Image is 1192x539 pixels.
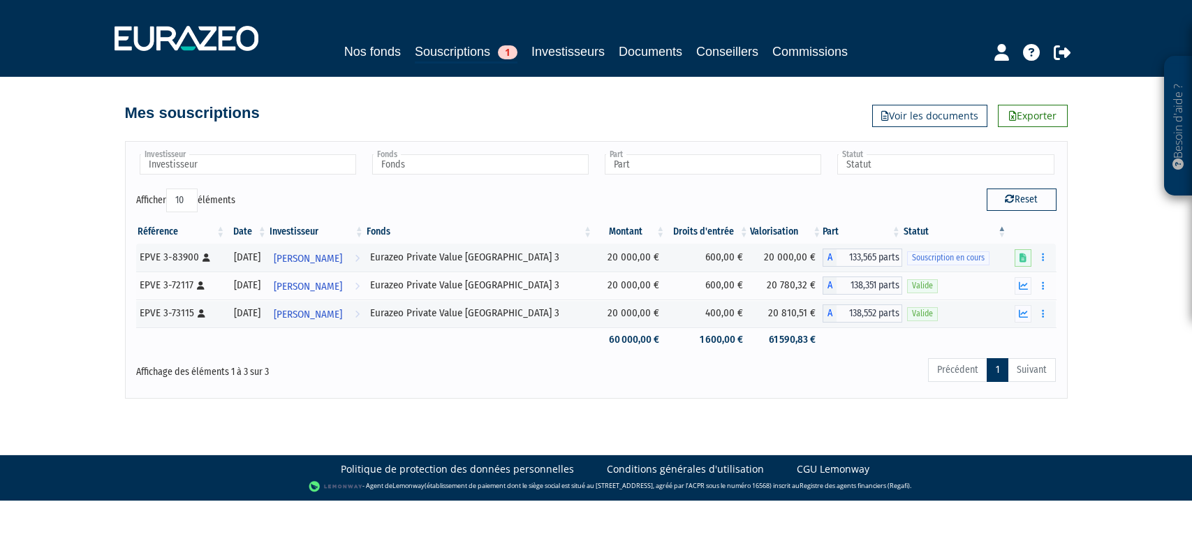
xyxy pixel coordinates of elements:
[370,250,589,265] div: Eurazeo Private Value [GEOGRAPHIC_DATA] 3
[750,272,823,300] td: 20 780,32 €
[268,244,365,272] a: [PERSON_NAME]
[231,278,263,293] div: [DATE]
[594,327,666,352] td: 60 000,00 €
[666,300,749,327] td: 400,00 €
[268,272,365,300] a: [PERSON_NAME]
[392,481,425,490] a: Lemonway
[987,189,1057,211] button: Reset
[140,278,222,293] div: EPVE 3-72117
[231,306,263,320] div: [DATE]
[341,462,574,476] a: Politique de protection des données personnelles
[750,244,823,272] td: 20 000,00 €
[115,26,258,51] img: 1732889491-logotype_eurazeo_blanc_rvb.png
[987,358,1008,382] a: 1
[355,246,360,272] i: Voir l'investisseur
[837,276,902,295] span: 138,351 parts
[837,304,902,323] span: 138,552 parts
[800,481,910,490] a: Registre des agents financiers (Regafi)
[594,272,666,300] td: 20 000,00 €
[823,304,902,323] div: A - Eurazeo Private Value Europe 3
[197,281,205,290] i: [Français] Personne physique
[998,105,1068,127] a: Exporter
[125,105,260,121] h4: Mes souscriptions
[823,276,902,295] div: A - Eurazeo Private Value Europe 3
[750,300,823,327] td: 20 810,51 €
[140,306,222,320] div: EPVE 3-73115
[274,274,342,300] span: [PERSON_NAME]
[268,300,365,327] a: [PERSON_NAME]
[666,220,749,244] th: Droits d'entrée: activer pour trier la colonne par ordre croissant
[607,462,764,476] a: Conditions générales d'utilisation
[203,253,210,262] i: [Français] Personne physique
[750,327,823,352] td: 61 590,83 €
[344,42,401,61] a: Nos fonds
[797,462,869,476] a: CGU Lemonway
[140,250,222,265] div: EPVE 3-83900
[370,278,589,293] div: Eurazeo Private Value [GEOGRAPHIC_DATA] 3
[666,327,749,352] td: 1 600,00 €
[365,220,594,244] th: Fonds: activer pour trier la colonne par ordre croissant
[498,45,517,59] span: 1
[14,480,1178,494] div: - Agent de (établissement de paiement dont le siège social est situé au [STREET_ADDRESS], agréé p...
[415,42,517,64] a: Souscriptions1
[136,357,508,379] div: Affichage des éléments 1 à 3 sur 3
[274,302,342,327] span: [PERSON_NAME]
[309,480,362,494] img: logo-lemonway.png
[226,220,268,244] th: Date: activer pour trier la colonne par ordre croissant
[594,300,666,327] td: 20 000,00 €
[166,189,198,212] select: Afficheréléments
[907,279,938,293] span: Valide
[355,302,360,327] i: Voir l'investisseur
[666,272,749,300] td: 600,00 €
[136,189,235,212] label: Afficher éléments
[619,42,682,61] a: Documents
[902,220,1008,244] th: Statut : activer pour trier la colonne par ordre d&eacute;croissant
[136,220,227,244] th: Référence : activer pour trier la colonne par ordre croissant
[666,244,749,272] td: 600,00 €
[823,249,902,267] div: A - Eurazeo Private Value Europe 3
[823,220,902,244] th: Part: activer pour trier la colonne par ordre croissant
[696,42,758,61] a: Conseillers
[268,220,365,244] th: Investisseur: activer pour trier la colonne par ordre croissant
[370,306,589,320] div: Eurazeo Private Value [GEOGRAPHIC_DATA] 3
[837,249,902,267] span: 133,565 parts
[355,274,360,300] i: Voir l'investisseur
[907,251,989,265] span: Souscription en cours
[823,304,837,323] span: A
[198,309,205,318] i: [Français] Personne physique
[531,42,605,61] a: Investisseurs
[750,220,823,244] th: Valorisation: activer pour trier la colonne par ordre croissant
[823,249,837,267] span: A
[274,246,342,272] span: [PERSON_NAME]
[1170,64,1186,189] p: Besoin d'aide ?
[594,244,666,272] td: 20 000,00 €
[231,250,263,265] div: [DATE]
[772,42,848,61] a: Commissions
[594,220,666,244] th: Montant: activer pour trier la colonne par ordre croissant
[823,276,837,295] span: A
[872,105,987,127] a: Voir les documents
[907,307,938,320] span: Valide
